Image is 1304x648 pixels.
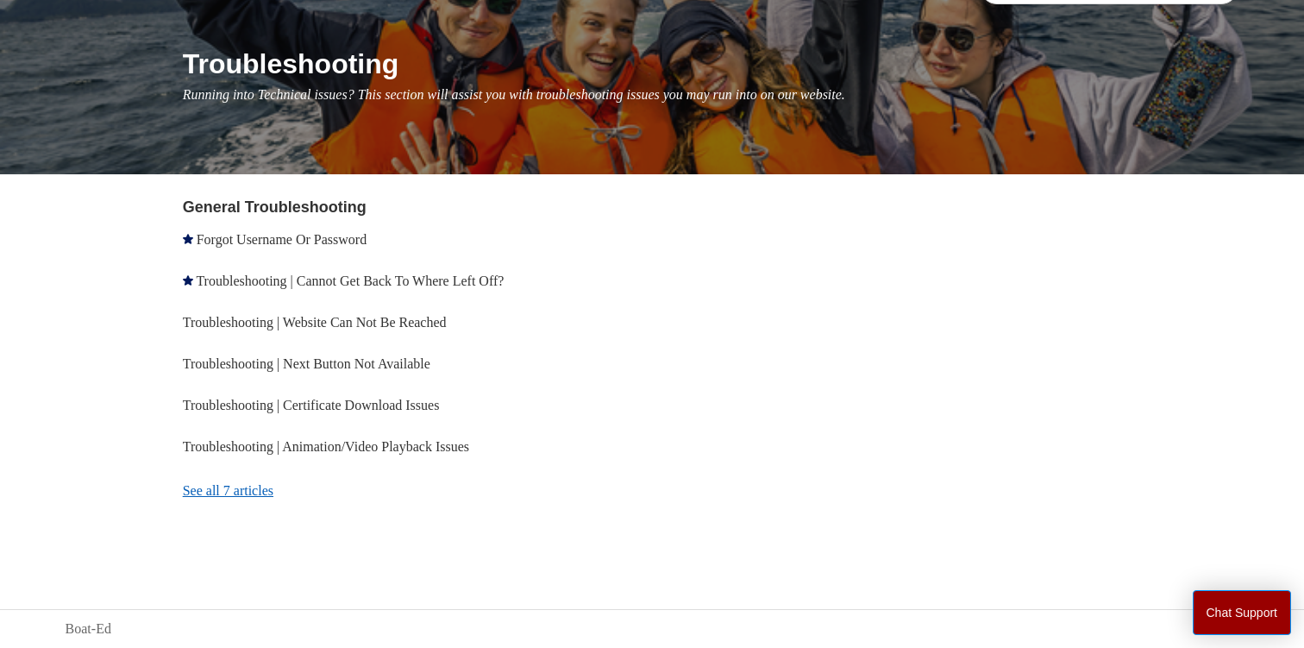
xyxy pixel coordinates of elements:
[196,274,504,288] a: Troubleshooting | Cannot Get Back To Where Left Off?
[183,439,469,454] a: Troubleshooting | Animation/Video Playback Issues
[66,619,111,639] a: Boat-Ed
[183,85,1239,105] p: Running into Technical issues? This section will assist you with troubleshooting issues you may r...
[183,43,1239,85] h1: Troubleshooting
[183,356,430,371] a: Troubleshooting | Next Button Not Available
[183,398,440,412] a: Troubleshooting | Certificate Download Issues
[1193,590,1292,635] button: Chat Support
[183,315,447,330] a: Troubleshooting | Website Can Not Be Reached
[183,275,193,286] svg: Promoted article
[183,198,367,216] a: General Troubleshooting
[197,232,367,247] a: Forgot Username Or Password
[183,234,193,244] svg: Promoted article
[183,468,658,514] a: See all 7 articles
